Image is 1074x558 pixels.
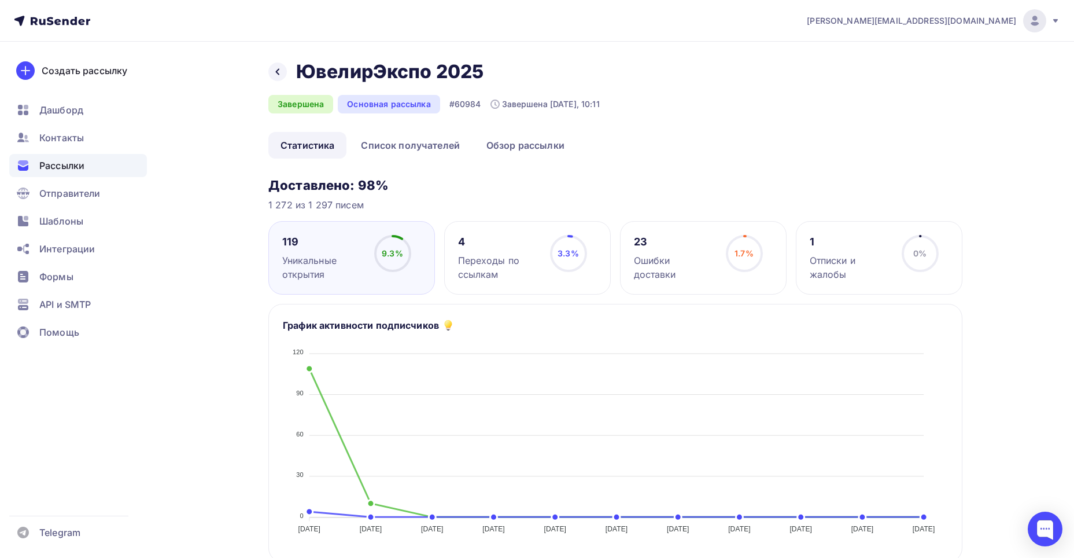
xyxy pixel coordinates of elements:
h3: Доставлено: 98% [268,177,962,193]
tspan: [DATE] [913,526,935,534]
a: [PERSON_NAME][EMAIL_ADDRESS][DOMAIN_NAME] [807,9,1060,32]
tspan: 0 [300,512,304,519]
h5: График активности подписчиков [283,318,439,332]
a: Формы [9,265,147,288]
tspan: [DATE] [667,526,689,534]
tspan: [DATE] [851,526,874,534]
a: Рассылки [9,154,147,177]
div: Отписки и жалобы [810,254,891,281]
div: Основная рассылка [338,95,440,113]
a: Обзор рассылки [474,132,577,159]
tspan: [DATE] [360,526,382,534]
div: 1 [810,235,891,249]
tspan: [DATE] [728,526,751,534]
tspan: 60 [296,431,304,438]
div: Уникальные открытия [282,254,364,281]
span: Помощь [39,325,79,339]
a: Дашборд [9,98,147,122]
span: Шаблоны [39,214,83,228]
h2: ЮвелирЭкспо 2025 [296,60,484,83]
tspan: [DATE] [789,526,812,534]
span: Контакты [39,131,84,145]
span: Интеграции [39,242,95,256]
tspan: [DATE] [298,526,320,534]
span: API и SMTP [39,298,91,311]
tspan: 120 [293,349,304,356]
span: Дашборд [39,103,83,117]
div: 1 272 из 1 297 писем [268,198,962,212]
span: 3.3% [558,248,579,258]
a: Статистика [268,132,346,159]
a: Контакты [9,126,147,149]
span: Отправители [39,186,101,200]
tspan: [DATE] [606,526,628,534]
div: Ошибки доставки [634,254,715,281]
span: 9.3% [382,248,403,258]
a: Отправители [9,182,147,205]
div: Завершена [268,95,333,113]
span: Telegram [39,526,80,539]
div: 4 [458,235,540,249]
span: Рассылки [39,159,84,172]
tspan: [DATE] [421,526,444,534]
a: Список получателей [349,132,472,159]
div: #60984 [449,98,481,110]
span: [PERSON_NAME][EMAIL_ADDRESS][DOMAIN_NAME] [807,15,1016,27]
tspan: 90 [296,390,304,397]
span: 1.7% [735,248,754,258]
tspan: [DATE] [544,526,566,534]
a: Шаблоны [9,210,147,233]
div: Создать рассылку [42,64,127,78]
div: 23 [634,235,715,249]
tspan: 30 [296,471,304,478]
div: 119 [282,235,364,249]
span: 0% [913,248,927,258]
div: Завершена [DATE], 10:11 [490,98,600,110]
span: Формы [39,270,73,284]
tspan: [DATE] [482,526,505,534]
div: Переходы по ссылкам [458,254,540,281]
